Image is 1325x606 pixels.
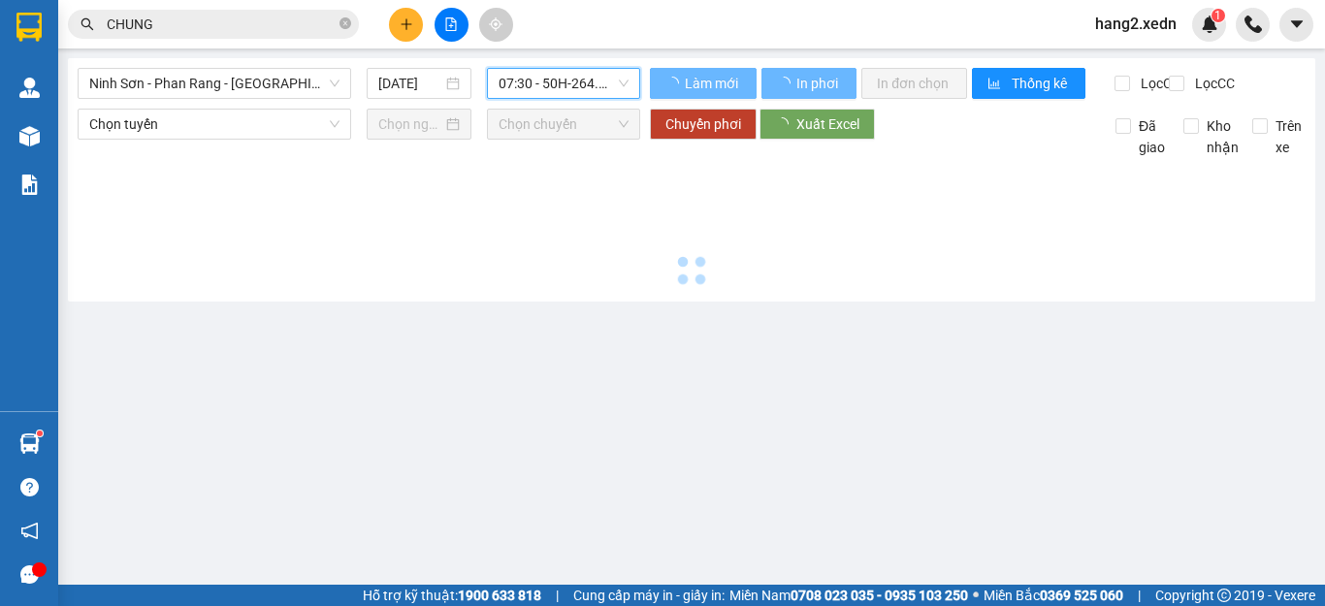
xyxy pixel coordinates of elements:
[984,585,1123,606] span: Miền Bắc
[987,77,1004,92] span: bar-chart
[81,17,94,31] span: search
[1279,8,1313,42] button: caret-down
[363,585,541,606] span: Hỗ trợ kỹ thuật:
[1133,73,1183,94] span: Lọc CR
[1040,588,1123,603] strong: 0369 525 060
[19,433,40,454] img: warehouse-icon
[761,68,856,99] button: In phơi
[20,478,39,496] span: question-circle
[19,78,40,98] img: warehouse-icon
[489,17,502,31] span: aim
[1244,16,1262,33] img: phone-icon
[1268,115,1309,158] span: Trên xe
[573,585,725,606] span: Cung cấp máy in - giấy in:
[20,522,39,540] span: notification
[775,117,796,131] span: loading
[791,588,968,603] strong: 0708 023 035 - 0935 103 250
[444,17,458,31] span: file-add
[1288,16,1306,33] span: caret-down
[16,13,42,42] img: logo-vxr
[1212,9,1225,22] sup: 1
[378,73,442,94] input: 15/08/2025
[20,565,39,584] span: message
[499,110,629,139] span: Chọn chuyến
[796,113,859,135] span: Xuất Excel
[19,175,40,195] img: solution-icon
[1012,73,1070,94] span: Thống kê
[1214,9,1221,22] span: 1
[796,73,841,94] span: In phơi
[107,14,336,35] input: Tìm tên, số ĐT hoặc mã đơn
[973,591,979,599] span: ⚪️
[1138,585,1141,606] span: |
[19,126,40,146] img: warehouse-icon
[729,585,968,606] span: Miền Nam
[685,73,741,94] span: Làm mới
[1217,589,1231,602] span: copyright
[37,431,43,436] sup: 1
[435,8,469,42] button: file-add
[1187,73,1238,94] span: Lọc CC
[479,8,513,42] button: aim
[972,68,1085,99] button: bar-chartThống kê
[499,69,629,98] span: 07:30 - 50H-264.19
[861,68,967,99] button: In đơn chọn
[339,17,351,29] span: close-circle
[89,69,339,98] span: Ninh Sơn - Phan Rang - Sài Gòn
[1201,16,1218,33] img: icon-new-feature
[650,68,757,99] button: Làm mới
[389,8,423,42] button: plus
[339,16,351,34] span: close-circle
[650,109,757,140] button: Chuyển phơi
[89,110,339,139] span: Chọn tuyến
[759,109,875,140] button: Xuất Excel
[378,113,442,135] input: Chọn ngày
[777,77,793,90] span: loading
[400,17,413,31] span: plus
[556,585,559,606] span: |
[458,588,541,603] strong: 1900 633 818
[1131,115,1173,158] span: Đã giao
[1080,12,1192,36] span: hang2.xedn
[1199,115,1246,158] span: Kho nhận
[665,77,682,90] span: loading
